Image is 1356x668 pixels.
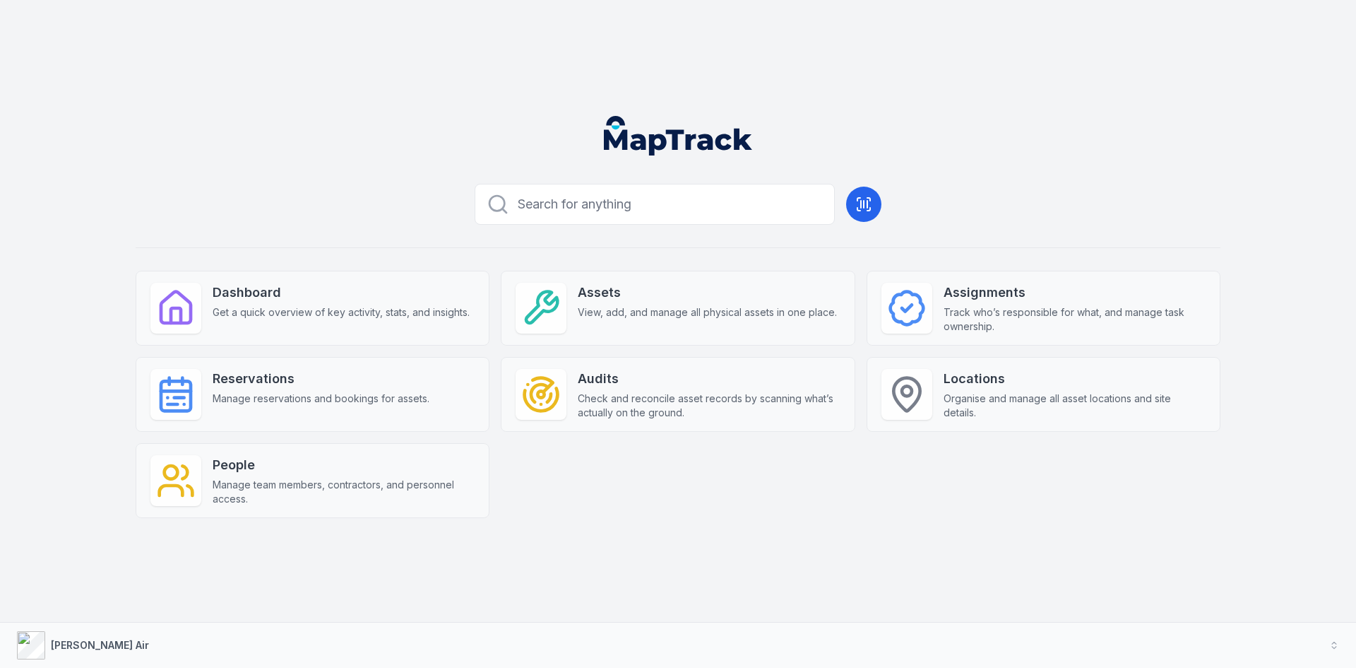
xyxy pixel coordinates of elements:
[578,305,837,320] span: View, add, and manage all physical assets in one place.
[213,478,475,506] span: Manage team members, contractors, and personnel access.
[136,357,489,432] a: ReservationsManage reservations and bookings for assets.
[501,357,855,432] a: AuditsCheck and reconcile asset records by scanning what’s actually on the ground.
[475,184,835,225] button: Search for anything
[867,271,1220,346] a: AssignmentsTrack who’s responsible for what, and manage task ownership.
[136,443,489,518] a: PeopleManage team members, contractors, and personnel access.
[944,283,1206,303] strong: Assignments
[944,305,1206,334] span: Track who’s responsible for what, and manage task ownership.
[501,271,855,346] a: AssetsView, add, and manage all physical assets in one place.
[213,305,470,320] span: Get a quick overview of key activity, stats, and insights.
[213,283,470,303] strong: Dashboard
[213,369,429,389] strong: Reservations
[51,639,149,651] strong: [PERSON_NAME] Air
[578,283,837,303] strong: Assets
[213,455,475,475] strong: People
[578,392,840,420] span: Check and reconcile asset records by scanning what’s actually on the ground.
[944,392,1206,420] span: Organise and manage all asset locations and site details.
[867,357,1220,432] a: LocationsOrganise and manage all asset locations and site details.
[581,116,775,156] nav: Global
[578,369,840,389] strong: Audits
[944,369,1206,389] strong: Locations
[213,392,429,406] span: Manage reservations and bookings for assets.
[136,271,489,346] a: DashboardGet a quick overview of key activity, stats, and insights.
[518,194,631,214] span: Search for anything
